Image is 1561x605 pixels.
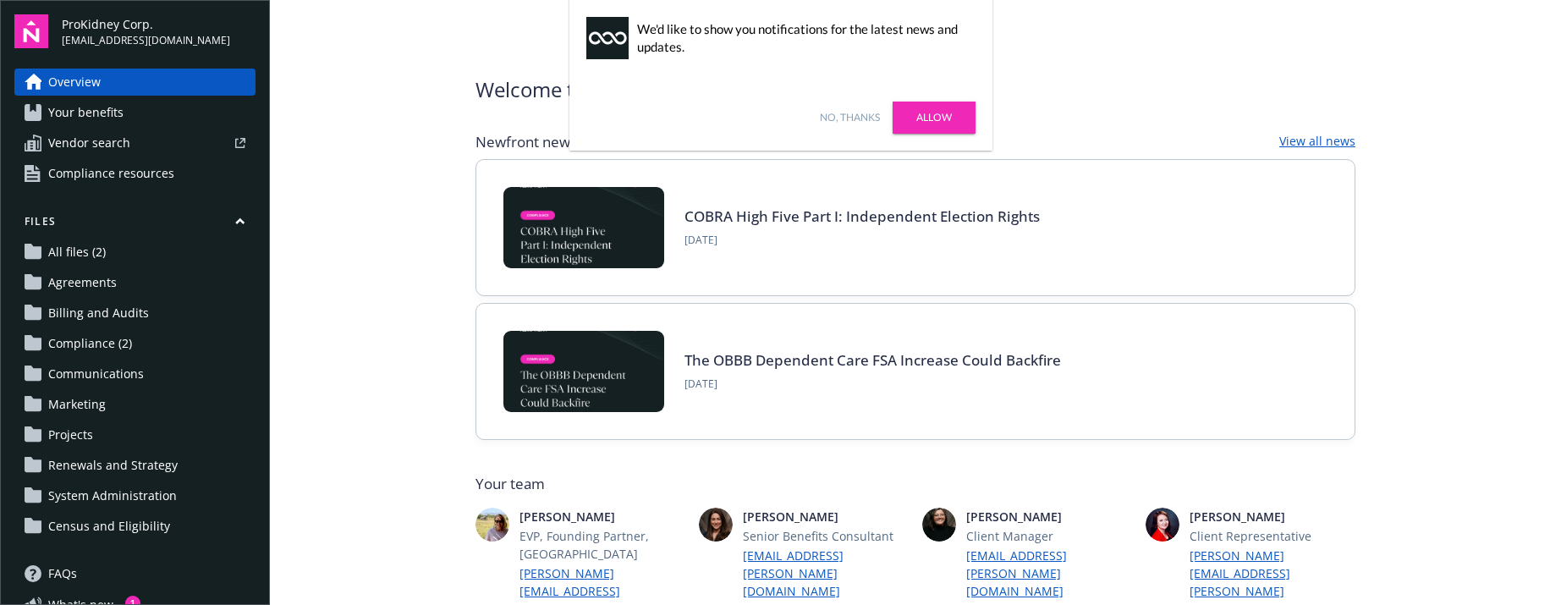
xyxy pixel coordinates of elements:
[14,214,256,235] button: Files
[743,547,909,600] a: [EMAIL_ADDRESS][PERSON_NAME][DOMAIN_NAME]
[893,102,976,134] a: Allow
[62,14,256,48] button: ProKidney Corp.[EMAIL_ADDRESS][DOMAIN_NAME]
[503,331,664,412] img: BLOG-Card Image - Compliance - OBBB Dep Care FSA - 08-01-25.jpg
[503,187,664,268] img: BLOG-Card Image - Compliance - COBRA High Five Pt 1 07-18-25.jpg
[48,269,117,296] span: Agreements
[820,110,880,125] a: No, thanks
[48,129,130,157] span: Vendor search
[1190,527,1355,545] span: Client Representative
[14,160,256,187] a: Compliance resources
[966,527,1132,545] span: Client Manager
[48,452,178,479] span: Renewals and Strategy
[62,33,230,48] span: [EMAIL_ADDRESS][DOMAIN_NAME]
[14,99,256,126] a: Your benefits
[1279,132,1355,152] a: View all news
[14,513,256,540] a: Census and Eligibility
[14,239,256,266] a: All files (2)
[48,560,77,587] span: FAQs
[48,391,106,418] span: Marketing
[14,482,256,509] a: System Administration
[14,452,256,479] a: Renewals and Strategy
[14,421,256,448] a: Projects
[519,508,685,525] span: [PERSON_NAME]
[14,300,256,327] a: Billing and Audits
[475,132,577,152] span: Newfront news
[475,74,749,105] span: Welcome to Navigator , Rotha
[14,330,256,357] a: Compliance (2)
[966,508,1132,525] span: [PERSON_NAME]
[14,560,256,587] a: FAQs
[14,69,256,96] a: Overview
[684,206,1040,226] a: COBRA High Five Part I: Independent Election Rights
[743,508,909,525] span: [PERSON_NAME]
[62,15,230,33] span: ProKidney Corp.
[48,360,144,388] span: Communications
[519,527,685,563] span: EVP, Founding Partner, [GEOGRAPHIC_DATA]
[14,14,48,48] img: navigator-logo.svg
[966,547,1132,600] a: [EMAIL_ADDRESS][PERSON_NAME][DOMAIN_NAME]
[699,508,733,542] img: photo
[14,391,256,418] a: Marketing
[48,330,132,357] span: Compliance (2)
[48,160,174,187] span: Compliance resources
[684,377,1061,392] span: [DATE]
[48,69,101,96] span: Overview
[48,421,93,448] span: Projects
[743,527,909,545] span: Senior Benefits Consultant
[475,474,1355,494] span: Your team
[48,482,177,509] span: System Administration
[48,513,170,540] span: Census and Eligibility
[1146,508,1179,542] img: photo
[637,20,967,56] div: We'd like to show you notifications for the latest news and updates.
[14,360,256,388] a: Communications
[684,350,1061,370] a: The OBBB Dependent Care FSA Increase Could Backfire
[475,508,509,542] img: photo
[14,129,256,157] a: Vendor search
[14,269,256,296] a: Agreements
[1190,508,1355,525] span: [PERSON_NAME]
[922,508,956,542] img: photo
[684,233,1040,248] span: [DATE]
[48,99,124,126] span: Your benefits
[48,239,106,266] span: All files (2)
[48,300,149,327] span: Billing and Audits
